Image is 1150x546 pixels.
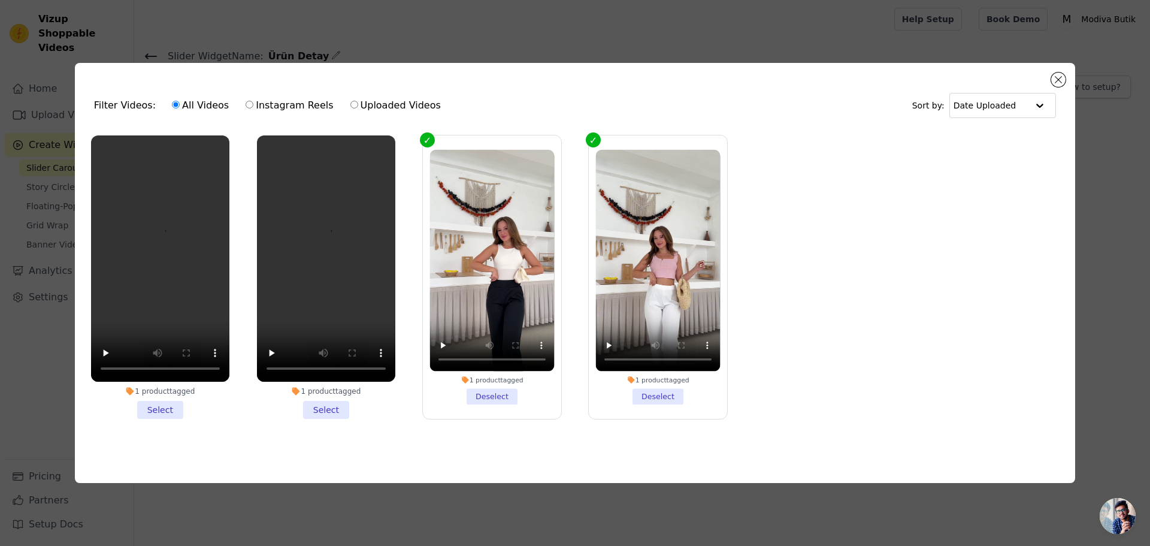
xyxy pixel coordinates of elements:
[1100,498,1136,534] a: Açık sohbet
[1051,73,1066,87] button: Close modal
[94,92,447,119] div: Filter Videos:
[91,387,229,396] div: 1 product tagged
[171,98,229,113] label: All Videos
[429,376,554,384] div: 1 product tagged
[257,387,395,396] div: 1 product tagged
[912,93,1057,118] div: Sort by:
[245,98,334,113] label: Instagram Reels
[596,376,721,384] div: 1 product tagged
[350,98,441,113] label: Uploaded Videos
